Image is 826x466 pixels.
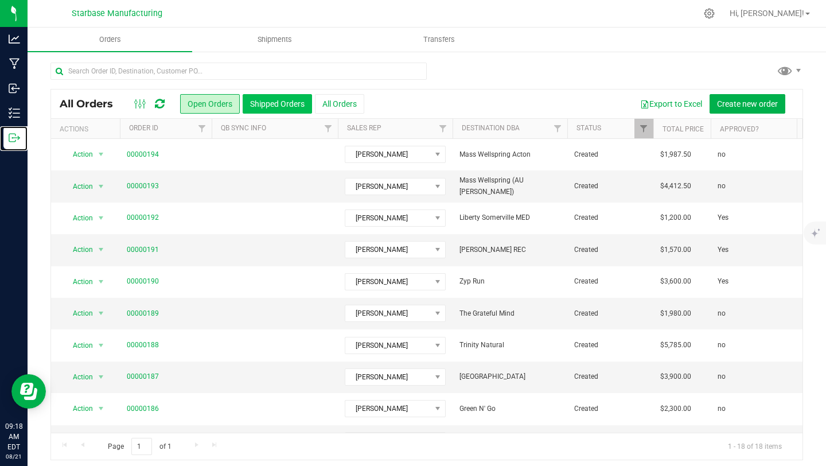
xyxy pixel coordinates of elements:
div: Manage settings [702,8,716,19]
a: Shipments [192,28,357,52]
span: $1,570.00 [660,244,691,255]
a: Filter [548,119,567,138]
span: Created [574,149,646,160]
span: $1,200.00 [660,212,691,223]
span: Yes [718,276,728,287]
inline-svg: Inbound [9,83,20,94]
a: Transfers [357,28,521,52]
span: Created [574,181,646,192]
span: $2,300.00 [660,403,691,414]
a: 00000189 [127,308,159,319]
span: select [94,305,108,321]
span: select [94,210,108,226]
span: Orders [84,34,137,45]
span: Action [63,274,93,290]
iframe: Resource center [11,374,46,409]
a: Filter [319,119,338,138]
span: Shipments [242,34,307,45]
span: Created [574,244,646,255]
span: Mass Wellspring (AU [PERSON_NAME]) [459,175,560,197]
span: $1,980.00 [660,308,691,319]
span: Action [63,305,93,321]
span: [GEOGRAPHIC_DATA] [459,371,560,382]
a: Approved? [720,125,759,133]
a: Filter [434,119,453,138]
input: Search Order ID, Destination, Customer PO... [50,63,427,80]
span: no [718,149,726,160]
a: Sales Rep [347,124,381,132]
span: [PERSON_NAME] [345,242,431,258]
span: no [718,308,726,319]
span: select [94,337,108,354]
span: select [94,369,108,385]
span: Green N' Go [459,403,560,414]
button: Export to Excel [633,94,710,114]
span: Starbase Manufacturing [72,9,162,18]
button: Shipped Orders [243,94,312,114]
p: 09:18 AM EDT [5,421,22,452]
span: no [718,340,726,351]
span: Trinity Natural [459,340,560,351]
span: Action [63,337,93,354]
a: Filter [193,119,212,138]
span: The Grateful Mind [459,308,560,319]
a: 00000186 [127,403,159,414]
a: Orders [28,28,192,52]
span: [PERSON_NAME] [345,337,431,354]
inline-svg: Outbound [9,132,20,143]
button: Create new order [710,94,785,114]
span: $3,900.00 [660,371,691,382]
span: Action [63,146,93,162]
span: [PERSON_NAME] [345,146,431,162]
a: 00000187 [127,371,159,382]
span: select [94,146,108,162]
span: Created [574,212,646,223]
inline-svg: Analytics [9,33,20,45]
span: Zyp Run [459,276,560,287]
span: [PERSON_NAME] [345,369,431,385]
span: no [718,403,726,414]
span: no [718,371,726,382]
span: Yes [718,244,728,255]
span: Yes [718,212,728,223]
span: Action [63,369,93,385]
span: Mass Wellspring Acton [459,149,560,160]
span: Transfers [408,34,470,45]
inline-svg: Manufacturing [9,58,20,69]
div: Actions [60,125,115,133]
span: [PERSON_NAME] [345,401,431,417]
a: 00000192 [127,212,159,223]
span: $1,987.50 [660,149,691,160]
a: Filter [634,119,653,138]
span: select [94,178,108,195]
span: [PERSON_NAME] [345,305,431,321]
span: no [718,181,726,192]
span: Created [574,403,646,414]
span: [PERSON_NAME] [345,210,431,226]
span: Liberty Somerville MED [459,212,560,223]
a: 00000188 [127,340,159,351]
a: Order ID [129,124,158,132]
span: $4,412.50 [660,181,691,192]
button: All Orders [315,94,364,114]
span: All Orders [60,98,124,110]
span: [PERSON_NAME] REC [459,244,560,255]
span: Created [574,371,646,382]
span: Created [574,308,646,319]
input: 1 [131,438,152,456]
span: select [94,274,108,290]
span: Hi, [PERSON_NAME]! [730,9,804,18]
a: 00000194 [127,149,159,160]
span: $3,600.00 [660,276,691,287]
a: 00000190 [127,276,159,287]
span: Created [574,340,646,351]
span: $5,785.00 [660,340,691,351]
span: 1 - 18 of 18 items [719,438,791,455]
span: Action [63,242,93,258]
a: QB Sync Info [221,124,266,132]
a: Status [576,124,601,132]
span: [PERSON_NAME] [345,274,431,290]
span: Created [574,276,646,287]
span: [PERSON_NAME] [345,178,431,195]
a: 00000193 [127,181,159,192]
